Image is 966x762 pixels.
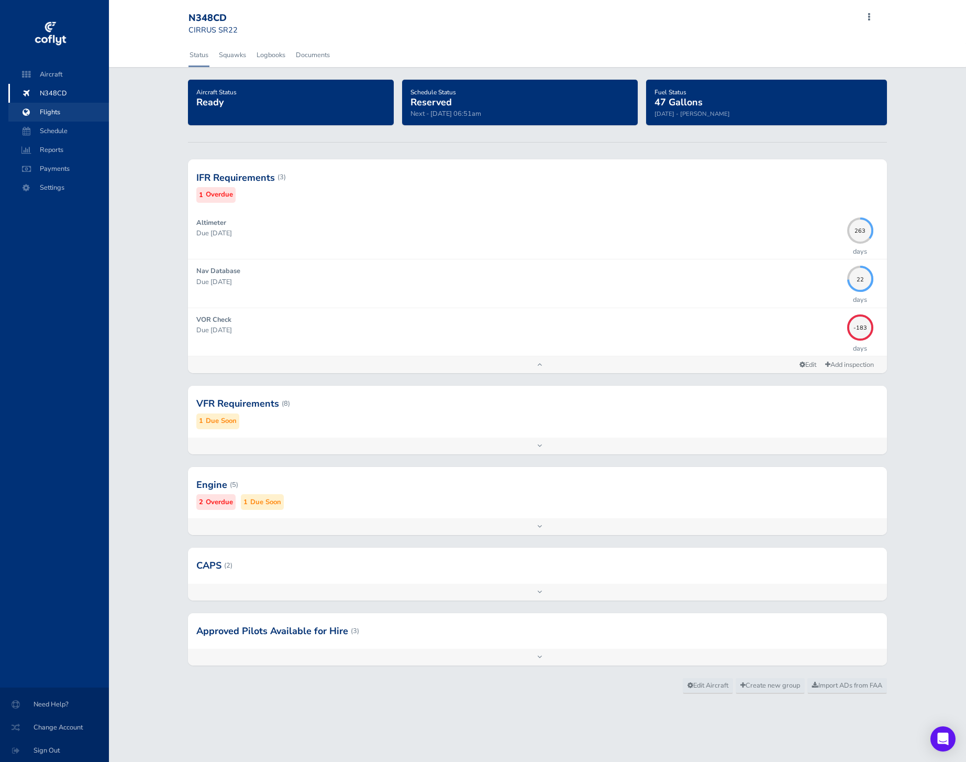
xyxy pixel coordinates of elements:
[188,13,264,24] div: N348CD
[410,85,456,109] a: Schedule StatusReserved
[188,308,886,356] a: VOR Check Due [DATE] -183days
[250,497,281,508] small: Due Soon
[206,497,233,508] small: Overdue
[812,681,882,690] span: Import ADs from FAA
[196,266,240,276] strong: Nav Database
[410,109,481,118] span: Next - [DATE] 06:51am
[847,275,873,280] span: 22
[196,218,226,227] strong: Altimeter
[800,360,816,369] span: Edit
[256,43,286,67] a: Logbooks
[19,103,98,122] span: Flights
[196,277,841,287] p: Due [DATE]
[196,96,224,108] span: Ready
[853,246,867,257] p: days
[847,226,873,232] span: 263
[654,96,703,108] span: 47 Gallons
[295,43,331,67] a: Documents
[19,159,98,178] span: Payments
[847,323,873,329] span: -183
[188,211,886,259] a: Altimeter Due [DATE] 263days
[206,416,237,427] small: Due Soon
[188,25,238,35] small: CIRRUS SR22
[188,259,886,307] a: Nav Database Due [DATE] 22days
[196,315,231,324] strong: VOR Check
[13,695,96,714] span: Need Help?
[410,96,452,108] span: Reserved
[19,178,98,197] span: Settings
[687,681,728,690] span: Edit Aircraft
[683,678,733,694] a: Edit Aircraft
[196,88,237,96] span: Aircraft Status
[654,110,730,118] small: [DATE] - [PERSON_NAME]
[853,295,867,305] p: days
[13,741,96,760] span: Sign Out
[19,65,98,84] span: Aircraft
[654,88,686,96] span: Fuel Status
[820,357,879,373] a: Add inspection
[19,122,98,140] span: Schedule
[33,18,68,50] img: coflyt logo
[795,358,820,372] a: Edit
[206,189,233,200] small: Overdue
[188,43,209,67] a: Status
[853,343,867,354] p: days
[196,228,841,238] p: Due [DATE]
[19,84,98,103] span: N348CD
[13,718,96,737] span: Change Account
[218,43,247,67] a: Squawks
[19,140,98,159] span: Reports
[740,681,800,690] span: Create new group
[196,325,841,335] p: Due [DATE]
[807,678,887,694] a: Import ADs from FAA
[736,678,805,694] a: Create new group
[930,726,956,752] div: Open Intercom Messenger
[410,88,456,96] span: Schedule Status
